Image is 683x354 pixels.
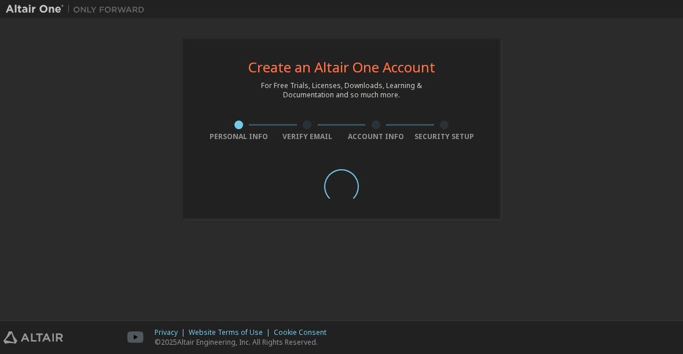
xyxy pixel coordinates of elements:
[261,81,422,100] div: For Free Trials, Licenses, Downloads, Learning & Documentation and so much more.
[273,132,342,141] div: Verify Email
[155,328,189,337] div: Privacy
[155,337,333,347] p: © 2025 Altair Engineering, Inc. All Rights Reserved.
[127,331,144,344] img: youtube.svg
[274,328,333,337] div: Cookie Consent
[204,132,273,141] div: Personal Info
[410,132,479,141] div: Security Setup
[3,331,63,344] img: altair_logo.svg
[248,60,435,74] div: Create an Altair One Account
[6,3,150,15] img: Altair One
[189,328,274,337] div: Website Terms of Use
[341,132,410,141] div: Account Info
